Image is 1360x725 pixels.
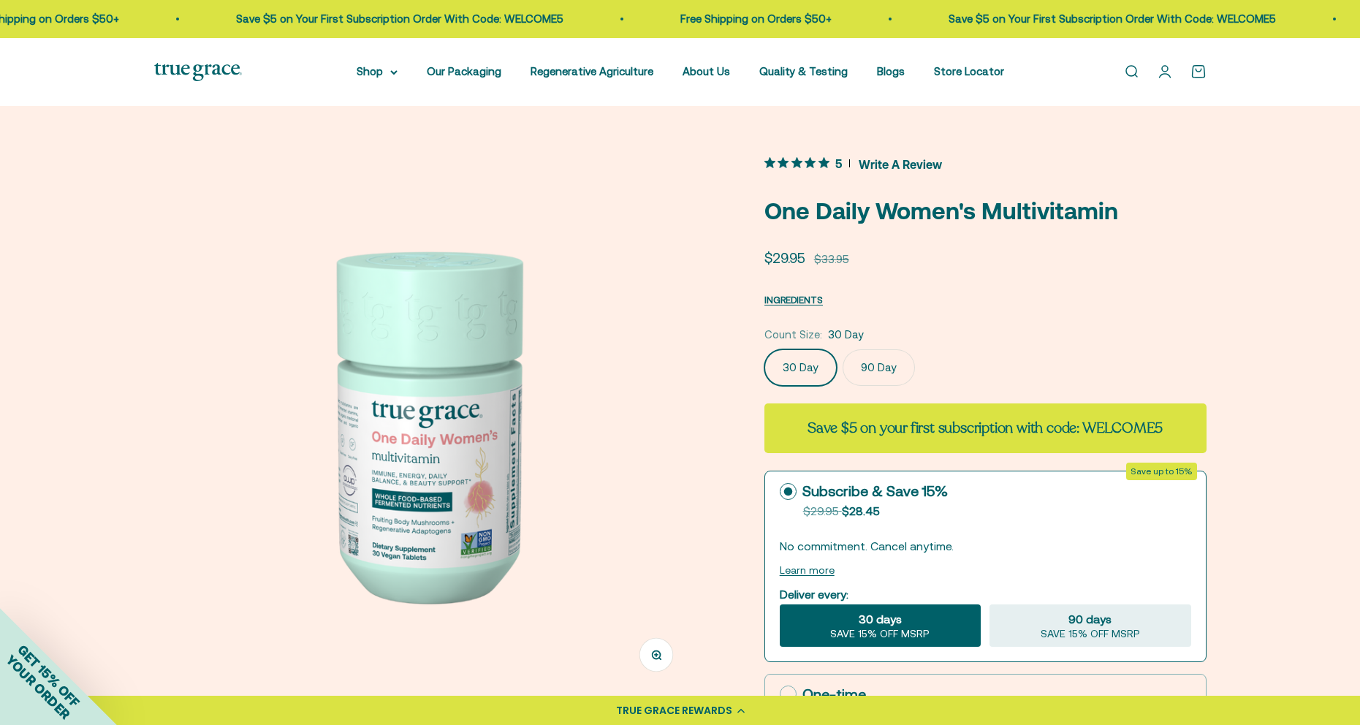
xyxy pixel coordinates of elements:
[683,65,730,77] a: About Us
[531,65,653,77] a: Regenerative Agriculture
[15,642,83,710] span: GET 15% OFF
[835,155,842,170] span: 5
[764,326,822,343] legend: Count Size:
[357,63,398,80] summary: Shop
[759,65,848,77] a: Quality & Testing
[949,10,1276,28] p: Save $5 on Your First Subscription Order With Code: WELCOME5
[154,153,694,693] img: We select ingredients that play a concrete role in true health, and we include them at effective ...
[3,652,73,722] span: YOUR ORDER
[828,326,864,343] span: 30 Day
[764,295,823,305] span: INGREDIENTS
[764,291,823,308] button: INGREDIENTS
[764,153,942,175] button: 5 out 5 stars rating in total 4 reviews. Jump to reviews.
[859,153,942,175] span: Write A Review
[764,192,1207,229] p: One Daily Women's Multivitamin
[764,247,805,269] sale-price: $29.95
[680,12,832,25] a: Free Shipping on Orders $50+
[877,65,905,77] a: Blogs
[808,418,1163,438] strong: Save $5 on your first subscription with code: WELCOME5
[814,251,849,268] compare-at-price: $33.95
[934,65,1004,77] a: Store Locator
[427,65,501,77] a: Our Packaging
[236,10,563,28] p: Save $5 on Your First Subscription Order With Code: WELCOME5
[616,703,732,718] div: TRUE GRACE REWARDS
